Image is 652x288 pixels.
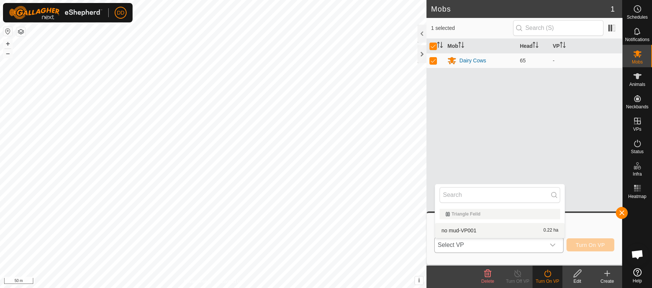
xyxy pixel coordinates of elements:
input: Search [440,187,560,203]
span: Notifications [625,37,649,42]
p-sorticon: Activate to sort [533,43,538,49]
span: 65 [520,58,526,64]
div: Open chat [626,243,649,266]
span: Infra [633,172,642,176]
span: VPs [633,127,641,131]
button: Turn On VP [566,238,614,251]
span: Heatmap [628,194,646,199]
span: Animals [629,82,645,87]
img: Gallagher Logo [9,6,102,19]
th: Mob [444,39,517,53]
p-sorticon: Activate to sort [458,43,464,49]
div: Dairy Cows [459,57,486,65]
div: Turn Off VP [503,278,533,285]
div: Edit [562,278,592,285]
span: no mud-VP001 [441,228,476,233]
span: Help [633,279,642,283]
th: VP [550,39,622,53]
button: Map Layers [16,27,25,36]
span: Neckbands [626,105,648,109]
td: - [550,53,622,68]
span: DD [117,9,124,17]
button: + [3,39,12,48]
th: Head [517,39,550,53]
button: Reset Map [3,27,12,36]
div: Triangle Feild [445,212,554,216]
div: Turn On VP [533,278,562,285]
div: dropdown trigger [545,238,560,253]
p-sorticon: Activate to sort [437,43,443,49]
li: no mud-VP001 [435,223,565,238]
p-sorticon: Activate to sort [560,43,566,49]
span: Mobs [632,60,643,64]
h2: Mobs [431,4,611,13]
span: Schedules [627,15,648,19]
button: – [3,49,12,58]
a: Help [622,265,652,286]
span: Select VP [435,238,545,253]
span: i [418,277,420,284]
input: Search (S) [513,20,603,36]
button: i [415,276,423,285]
span: Turn On VP [576,242,605,248]
ul: Option List [435,206,565,238]
a: Privacy Policy [184,278,212,285]
span: 0.22 ha [543,228,558,233]
span: 1 [611,3,615,15]
span: 1 selected [431,24,513,32]
a: Contact Us [221,278,243,285]
span: Status [631,149,643,154]
div: Create [592,278,622,285]
span: Delete [481,279,494,284]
